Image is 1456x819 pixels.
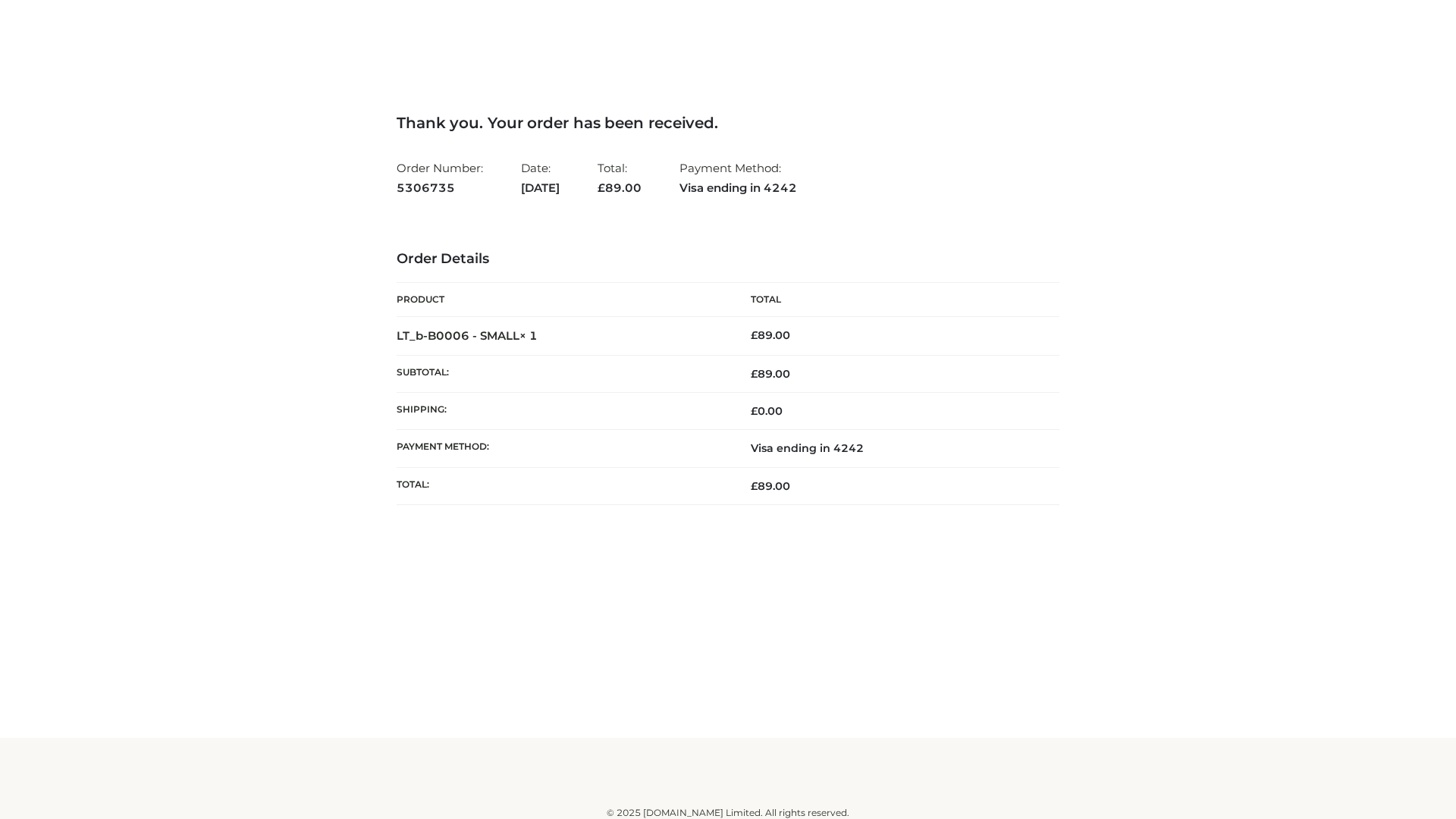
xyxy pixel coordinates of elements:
th: Subtotal: [397,355,728,392]
li: Total: [598,155,642,201]
li: Order Number: [397,155,483,201]
span: 89.00 [598,180,642,195]
strong: × 1 [519,328,538,343]
td: Visa ending in 4242 [728,430,1059,467]
li: Payment Method: [679,155,797,201]
bdi: 89.00 [751,328,790,342]
strong: [DATE] [521,178,560,198]
th: Total: [397,467,728,504]
strong: 5306735 [397,178,483,198]
span: £ [751,328,758,342]
span: £ [751,479,758,493]
li: Date: [521,155,560,201]
span: 89.00 [751,367,790,381]
th: Total [728,283,1059,317]
th: Payment method: [397,430,728,467]
th: Product [397,283,728,317]
span: £ [751,367,758,381]
strong: LT_b-B0006 - SMALL [397,328,538,343]
strong: Visa ending in 4242 [679,178,797,198]
th: Shipping: [397,393,728,430]
h3: Thank you. Your order has been received. [397,114,1059,132]
bdi: 0.00 [751,404,783,418]
span: £ [751,404,758,418]
h3: Order Details [397,251,1059,268]
span: £ [598,180,605,195]
span: 89.00 [751,479,790,493]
